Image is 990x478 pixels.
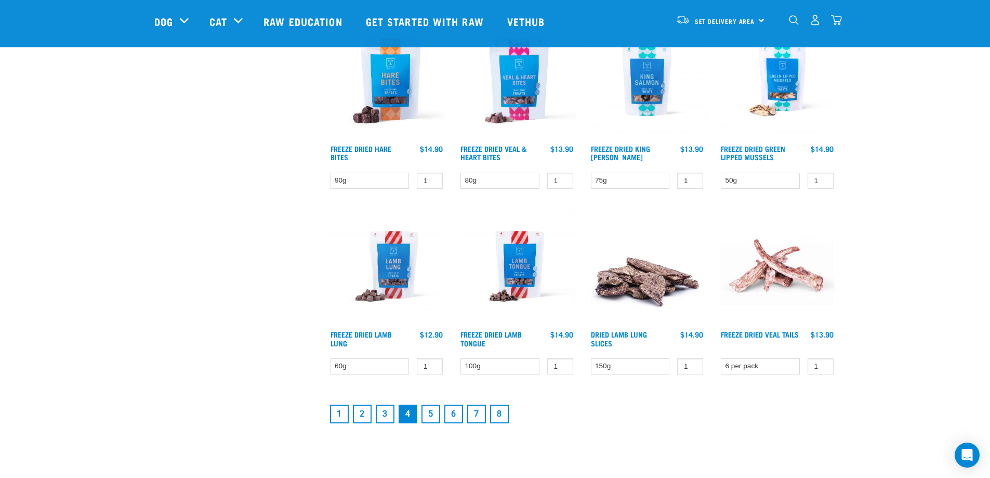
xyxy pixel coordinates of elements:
input: 1 [547,358,573,374]
img: RE Product Shoot 2023 Nov8584 [588,22,706,140]
a: Cat [209,14,227,29]
a: Vethub [497,1,558,42]
img: RE Product Shoot 2023 Nov8551 [718,22,836,140]
a: Goto page 3 [376,405,394,423]
a: Dog [154,14,173,29]
img: user.png [810,15,821,25]
a: Freeze Dried Lamb Tongue [460,332,522,344]
div: $13.90 [550,145,573,153]
div: $14.90 [420,145,443,153]
input: 1 [808,173,834,189]
img: van-moving.png [676,15,690,24]
a: Page 4 [399,405,417,423]
a: Freeze Dried Hare Bites [331,147,391,159]
a: Goto page 6 [444,405,463,423]
div: Open Intercom Messenger [955,443,980,468]
div: $14.90 [550,330,573,339]
img: home-icon-1@2x.png [789,15,799,25]
input: 1 [417,358,443,374]
img: RE Product Shoot 2023 Nov8575 [458,208,576,326]
input: 1 [808,358,834,374]
a: Freeze Dried King [PERSON_NAME] [591,147,650,159]
input: 1 [417,173,443,189]
div: $14.90 [680,330,703,339]
a: Goto page 5 [421,405,440,423]
a: Goto page 1 [330,405,349,423]
div: $12.90 [420,330,443,339]
img: Raw Essentials Freeze Dried Veal & Heart Bites Treats [458,22,576,140]
a: Freeze Dried Veal Tails [721,332,799,336]
span: Set Delivery Area [695,19,755,23]
input: 1 [677,358,703,374]
img: FD Veal Tail White Background [718,208,836,326]
a: Goto page 7 [467,405,486,423]
div: $13.90 [811,330,834,339]
div: $14.90 [811,145,834,153]
a: Goto page 8 [490,405,509,423]
img: home-icon@2x.png [831,15,842,25]
input: 1 [677,173,703,189]
div: $13.90 [680,145,703,153]
nav: pagination [328,403,836,425]
a: Goto page 2 [353,405,372,423]
a: Get started with Raw [355,1,497,42]
a: Raw Education [253,1,355,42]
img: Raw Essentials Freeze Dried Hare Bites [328,22,446,140]
input: 1 [547,173,573,189]
a: Freeze Dried Green Lipped Mussels [721,147,785,159]
a: Freeze Dried Veal & Heart Bites [460,147,527,159]
img: 1303 Lamb Lung Slices 01 [588,208,706,326]
img: RE Product Shoot 2023 Nov8571 [328,208,446,326]
a: Dried Lamb Lung Slices [591,332,647,344]
a: Freeze Dried Lamb Lung [331,332,392,344]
